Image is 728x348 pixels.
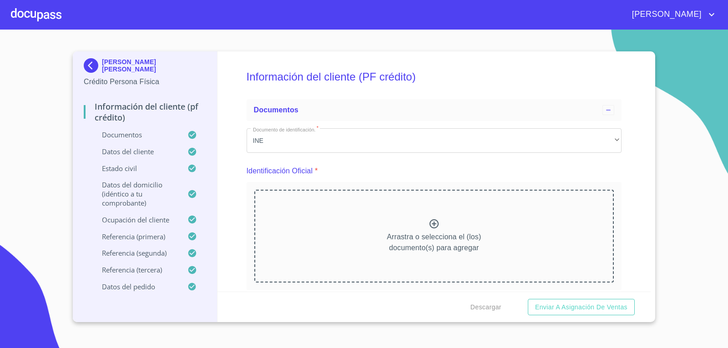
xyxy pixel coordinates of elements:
h5: Información del cliente (PF crédito) [247,58,622,96]
span: [PERSON_NAME] [625,7,706,22]
p: [PERSON_NAME] [PERSON_NAME] [102,58,206,73]
button: Enviar a Asignación de Ventas [528,299,635,316]
p: Crédito Persona Física [84,76,206,87]
p: Identificación Oficial [247,166,313,177]
div: INE [247,128,622,153]
p: Datos del pedido [84,282,187,291]
p: Información del cliente (PF crédito) [84,101,206,123]
p: Referencia (segunda) [84,248,187,257]
span: Descargar [470,302,501,313]
p: Estado Civil [84,164,187,173]
div: [PERSON_NAME] [PERSON_NAME] [84,58,206,76]
p: Arrastra o selecciona el (los) documento(s) para agregar [387,232,481,253]
p: Datos del domicilio (idéntico a tu comprobante) [84,180,187,207]
button: account of current user [625,7,717,22]
div: Documentos [247,99,622,121]
span: Enviar a Asignación de Ventas [535,302,627,313]
p: Documentos [84,130,187,139]
button: Descargar [467,299,505,316]
p: Datos del cliente [84,147,187,156]
span: Documentos [254,106,298,114]
p: Referencia (tercera) [84,265,187,274]
img: Docupass spot blue [84,58,102,73]
p: Referencia (primera) [84,232,187,241]
p: Ocupación del Cliente [84,215,187,224]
